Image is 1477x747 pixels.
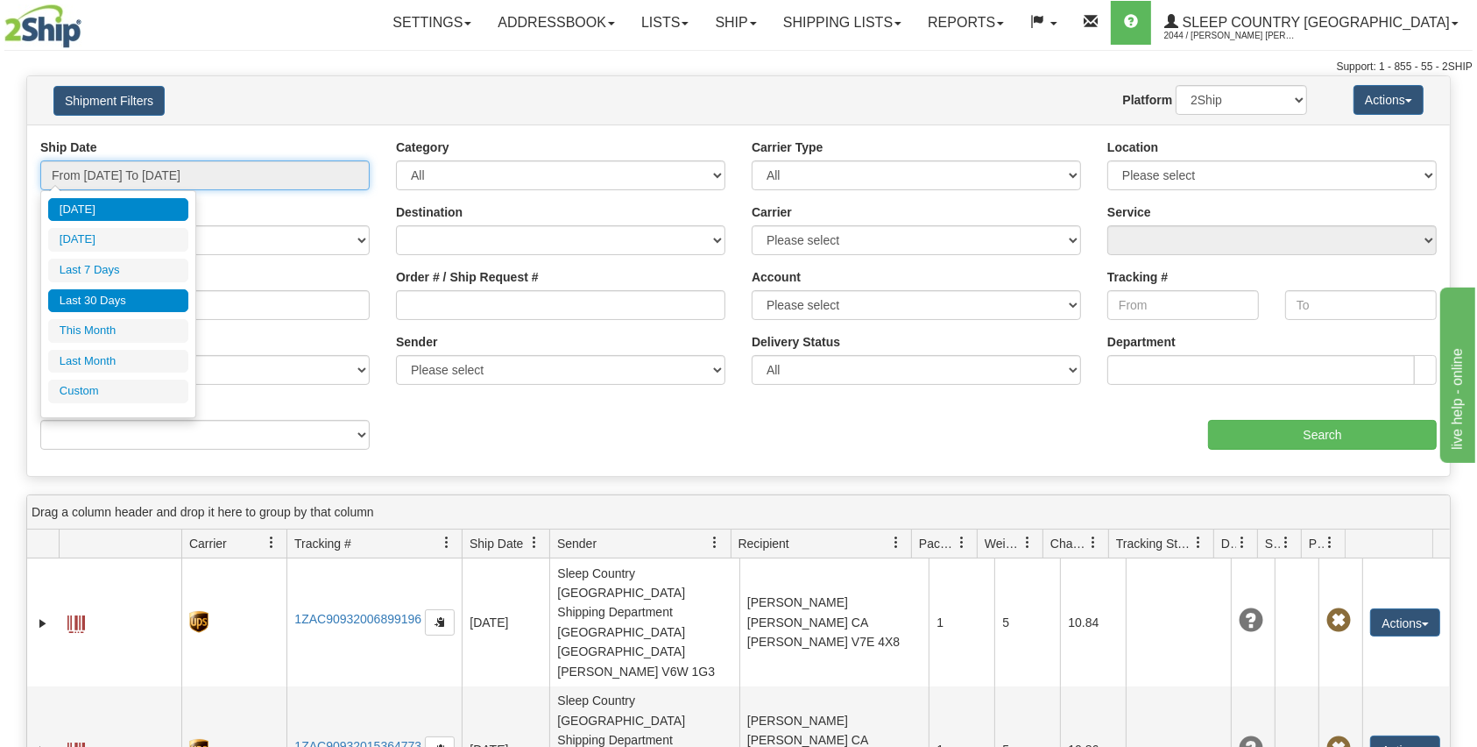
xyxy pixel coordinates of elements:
[462,558,549,687] td: [DATE]
[738,535,789,552] span: Recipient
[919,535,956,552] span: Packages
[947,528,977,558] a: Packages filter column settings
[13,11,162,32] div: live help - online
[1050,535,1087,552] span: Charge
[425,609,455,636] button: Copy to clipboard
[396,139,449,156] label: Category
[4,4,81,48] img: logo2044.jpg
[1353,85,1424,115] button: Actions
[257,528,286,558] a: Carrier filter column settings
[702,1,769,45] a: Ship
[1078,528,1108,558] a: Charge filter column settings
[1184,528,1213,558] a: Tracking Status filter column settings
[1239,608,1263,633] span: Unknown
[557,535,597,552] span: Sender
[1208,420,1437,450] input: Search
[432,528,462,558] a: Tracking # filter column settings
[549,558,739,687] td: Sleep Country [GEOGRAPHIC_DATA] Shipping Department [GEOGRAPHIC_DATA] [GEOGRAPHIC_DATA][PERSON_NA...
[994,558,1060,687] td: 5
[34,615,52,632] a: Expand
[770,1,915,45] a: Shipping lists
[752,203,792,221] label: Carrier
[189,535,227,552] span: Carrier
[1107,268,1168,286] label: Tracking #
[1107,203,1151,221] label: Service
[48,319,188,343] li: This Month
[1265,535,1280,552] span: Shipment Issues
[752,139,823,156] label: Carrier Type
[1164,27,1296,45] span: 2044 / [PERSON_NAME] [PERSON_NAME]
[189,611,208,633] img: 8 - UPS
[701,528,731,558] a: Sender filter column settings
[470,535,523,552] span: Ship Date
[48,198,188,222] li: [DATE]
[1013,528,1042,558] a: Weight filter column settings
[4,60,1473,75] div: Support: 1 - 855 - 55 - 2SHIP
[294,535,351,552] span: Tracking #
[379,1,484,45] a: Settings
[48,259,188,282] li: Last 7 Days
[1151,1,1472,45] a: Sleep Country [GEOGRAPHIC_DATA] 2044 / [PERSON_NAME] [PERSON_NAME]
[1326,608,1351,633] span: Pickup Not Assigned
[752,268,801,286] label: Account
[1107,139,1158,156] label: Location
[1116,535,1192,552] span: Tracking Status
[1271,528,1301,558] a: Shipment Issues filter column settings
[1107,333,1176,351] label: Department
[48,289,188,313] li: Last 30 Days
[985,535,1021,552] span: Weight
[752,333,840,351] label: Delivery Status
[53,86,165,116] button: Shipment Filters
[396,268,539,286] label: Order # / Ship Request #
[40,139,97,156] label: Ship Date
[27,495,1450,530] div: grid grouping header
[1315,528,1345,558] a: Pickup Status filter column settings
[48,228,188,252] li: [DATE]
[1227,528,1257,558] a: Delivery Status filter column settings
[1178,15,1450,30] span: Sleep Country [GEOGRAPHIC_DATA]
[1309,535,1324,552] span: Pickup Status
[1107,290,1259,320] input: From
[484,1,628,45] a: Addressbook
[396,333,437,351] label: Sender
[881,528,911,558] a: Recipient filter column settings
[1285,290,1437,320] input: To
[929,558,994,687] td: 1
[519,528,549,558] a: Ship Date filter column settings
[1437,284,1475,463] iframe: chat widget
[1370,608,1440,637] button: Actions
[628,1,702,45] a: Lists
[67,608,85,636] a: Label
[1122,91,1172,109] label: Platform
[739,558,929,687] td: [PERSON_NAME] [PERSON_NAME] CA [PERSON_NAME] V7E 4X8
[1060,558,1126,687] td: 10.84
[915,1,1017,45] a: Reports
[48,350,188,373] li: Last Month
[396,203,463,221] label: Destination
[1221,535,1236,552] span: Delivery Status
[294,612,421,626] a: 1ZAC90932006899196
[48,380,188,403] li: Custom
